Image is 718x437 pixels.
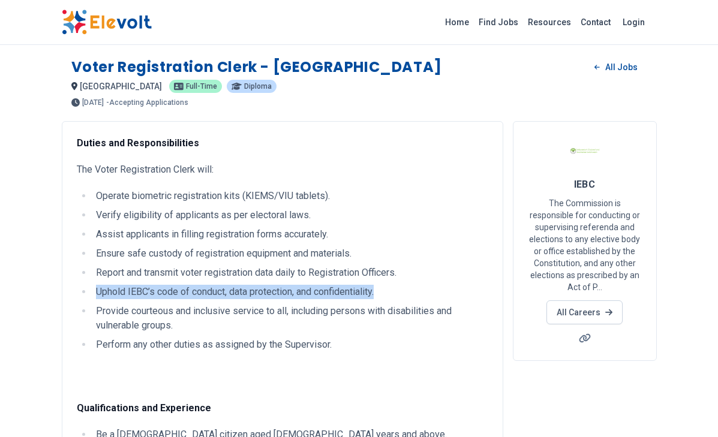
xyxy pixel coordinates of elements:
[546,300,623,324] a: All Careers
[77,162,488,177] p: The Voter Registration Clerk will:
[82,99,104,106] span: [DATE]
[523,13,576,32] a: Resources
[574,179,596,190] span: IEBC
[77,402,211,414] strong: Qualifications and Experience
[92,246,488,261] li: Ensure safe custody of registration equipment and materials.
[186,83,217,90] span: Full-time
[440,13,474,32] a: Home
[92,208,488,222] li: Verify eligibility of applicants as per electoral laws.
[92,227,488,242] li: Assist applicants in filling registration forms accurately.
[576,13,615,32] a: Contact
[92,266,488,280] li: Report and transmit voter registration data daily to Registration Officers.
[92,285,488,299] li: Uphold IEBC’s code of conduct, data protection, and confidentiality.
[244,83,272,90] span: Diploma
[92,337,488,352] li: Perform any other duties as assigned by the Supervisor.
[570,136,600,166] img: IEBC
[62,10,152,35] img: Elevolt
[92,189,488,203] li: Operate biometric registration kits (KIEMS/VIU tablets).
[71,58,442,77] h1: Voter Registration Clerk - [GEOGRAPHIC_DATA]
[92,304,488,333] li: Provide courteous and inclusive service to all, including persons with disabilities and vulnerabl...
[80,82,162,91] span: [GEOGRAPHIC_DATA]
[585,58,647,76] a: All Jobs
[474,13,523,32] a: Find Jobs
[77,137,199,149] strong: Duties and Responsibilities
[106,99,188,106] p: - Accepting Applications
[528,197,642,293] p: The Commission is responsible for conducting or supervising referenda and elections to any electi...
[615,10,652,34] a: Login
[658,379,718,437] iframe: Chat Widget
